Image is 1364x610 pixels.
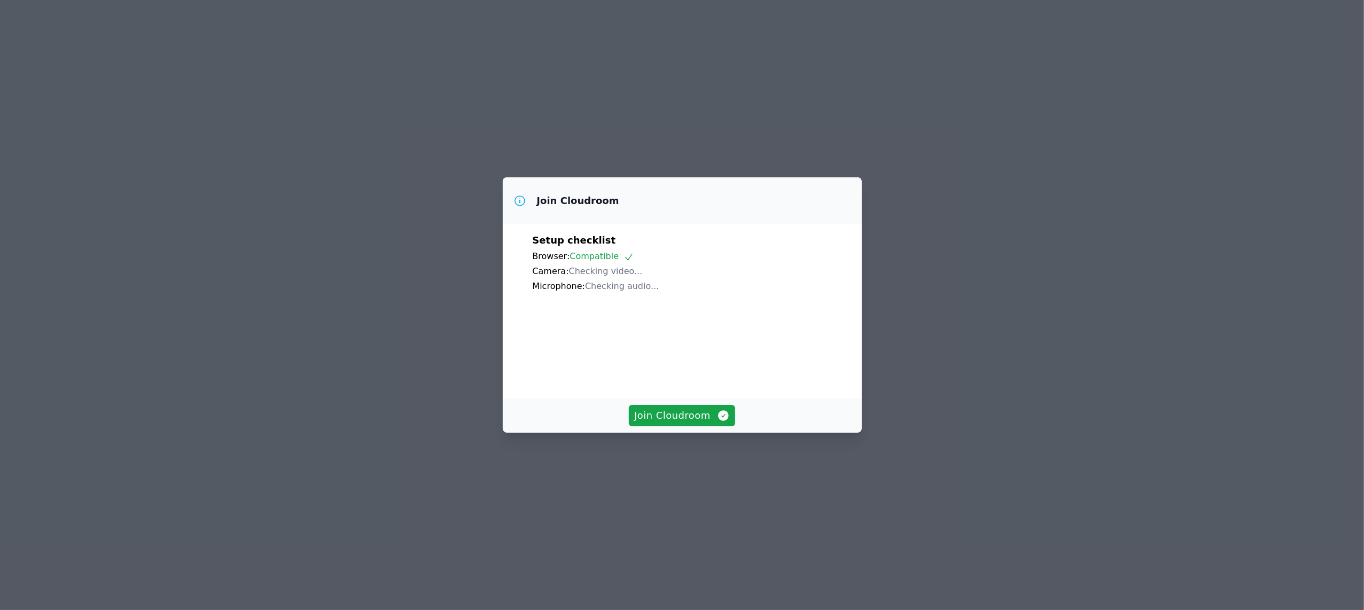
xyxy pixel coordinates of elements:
span: Camera: [533,266,569,276]
span: Browser: [533,251,570,261]
span: Join Cloudroom [634,408,730,423]
span: Checking video... [569,266,643,276]
span: Checking audio... [585,281,659,291]
button: Join Cloudroom [629,405,735,426]
h3: Join Cloudroom [537,194,619,207]
span: Compatible [570,251,634,261]
span: Setup checklist [533,234,616,246]
span: Microphone: [533,281,586,291]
